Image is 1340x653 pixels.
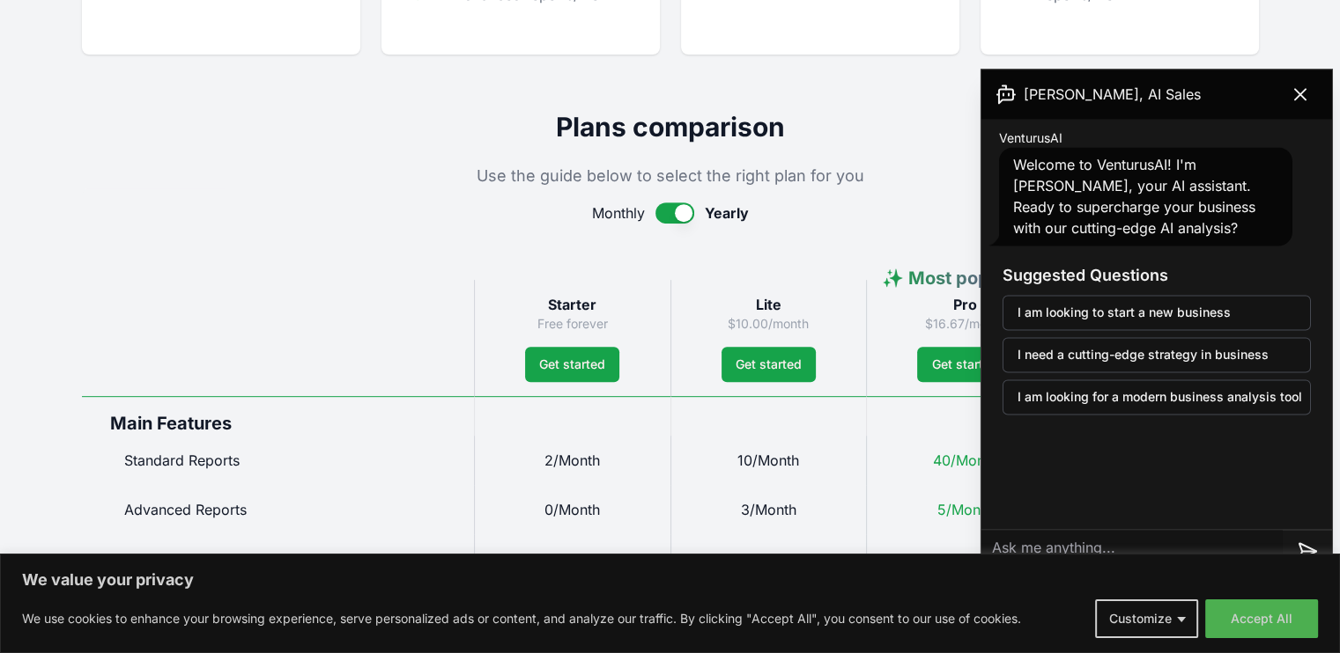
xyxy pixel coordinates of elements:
[518,550,627,568] span: 1000 Characters
[1003,295,1311,330] button: I am looking to start a new business
[722,347,816,382] a: Get started
[1013,156,1255,237] span: Welcome to VenturusAI! I'm [PERSON_NAME], your AI assistant. Ready to supercharge your business w...
[917,347,1011,382] a: Get started
[881,315,1048,333] p: $16.67/month
[685,315,853,333] p: $10.00/month
[544,501,600,518] span: 0/Month
[22,608,1021,629] p: We use cookies to enhance your browsing experience, serve personalized ads or content, and analyz...
[705,202,749,224] span: Yearly
[1024,84,1201,105] span: [PERSON_NAME], AI Sales
[1003,337,1311,372] button: I need a cutting-edge strategy in business
[82,485,474,534] div: Advanced Reports
[741,501,796,518] span: 3/Month
[881,294,1048,315] h3: Pro
[82,396,474,436] div: Main Features
[937,501,992,518] span: 5/Month
[1003,379,1311,415] button: I am looking for a modern business analysis tool
[1205,599,1318,638] button: Accept All
[525,347,619,382] a: Get started
[82,164,1259,188] p: Use the guide below to select the right plan for you
[908,550,1020,568] span: 4000 Characters
[489,315,656,333] p: Free forever
[685,294,853,315] h3: Lite
[999,129,1062,147] span: VenturusAI
[82,111,1259,143] h2: Plans comparison
[932,451,996,469] span: 40/Month
[489,294,656,315] h3: Starter
[82,534,474,583] div: Idea up to
[82,436,474,485] div: Standard Reports
[22,569,1318,591] p: We value your privacy
[881,268,1048,289] span: ✨ Most popular ✨
[544,451,600,469] span: 2/Month
[1095,599,1198,638] button: Customize
[713,550,825,568] span: 3000 Characters
[592,202,645,224] span: Monthly
[737,451,799,469] span: 10/Month
[1003,263,1311,288] h3: Suggested Questions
